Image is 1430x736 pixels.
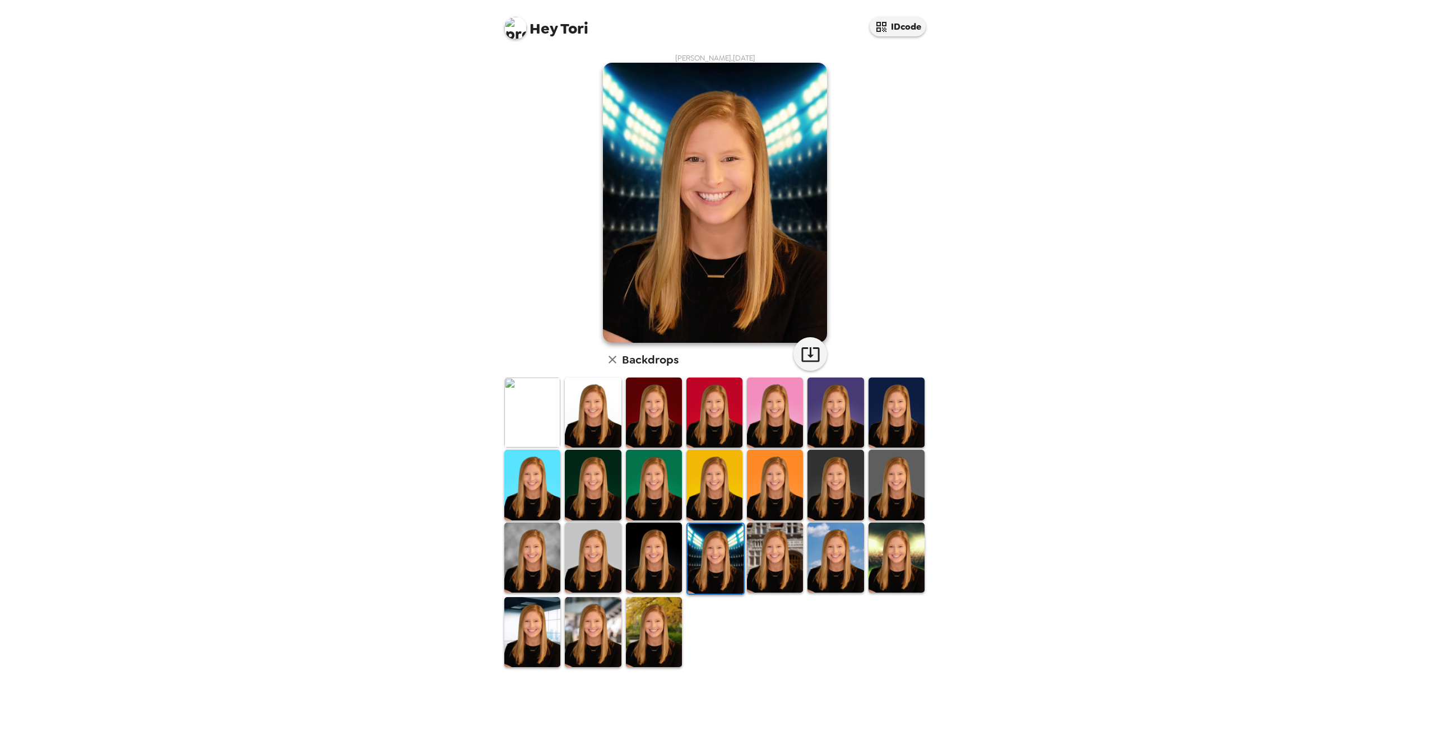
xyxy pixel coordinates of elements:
img: user [603,63,827,343]
span: Hey [530,18,558,39]
button: IDcode [870,17,926,36]
img: profile pic [504,17,527,39]
span: Tori [504,11,588,36]
img: Original [504,378,560,448]
h6: Backdrops [622,351,679,369]
span: [PERSON_NAME] , [DATE] [675,53,755,63]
